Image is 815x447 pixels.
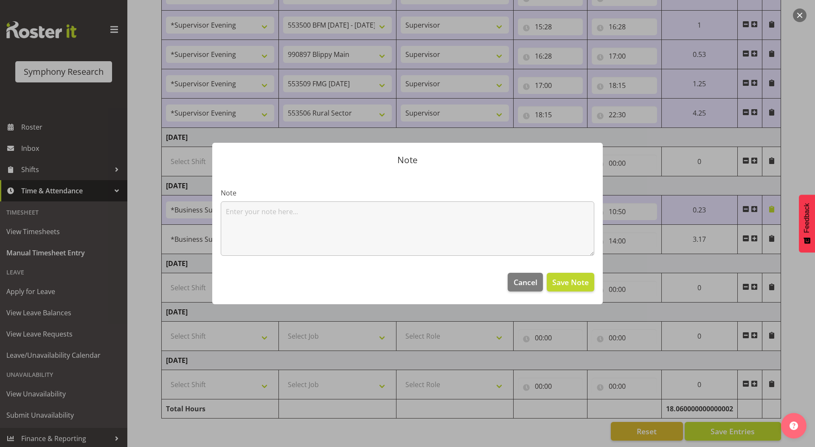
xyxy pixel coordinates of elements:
span: Cancel [514,277,537,288]
label: Note [221,188,594,198]
button: Save Note [547,273,594,291]
button: Cancel [508,273,542,291]
button: Feedback - Show survey [799,195,815,252]
span: Save Note [552,277,589,288]
p: Note [221,156,594,164]
img: help-xxl-2.png [790,422,798,430]
span: Feedback [803,203,811,233]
